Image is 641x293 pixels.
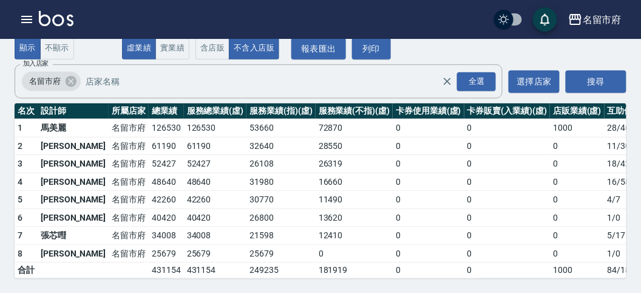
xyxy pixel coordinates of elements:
[246,103,316,119] th: 服務業績(指)(虛)
[316,244,393,263] td: 0
[393,209,464,227] td: 0
[550,119,605,137] td: 1000
[195,36,229,60] button: 含店販
[246,137,316,155] td: 32640
[393,155,464,173] td: 0
[22,75,68,88] span: 名留市府
[550,137,605,155] td: 0
[464,227,550,245] td: 0
[457,72,496,91] div: 全選
[18,213,22,222] span: 6
[583,12,622,27] div: 名留市府
[393,227,464,245] td: 0
[550,227,605,245] td: 0
[18,159,22,168] span: 3
[393,191,464,209] td: 0
[246,191,316,209] td: 30770
[38,103,109,119] th: 設計師
[550,191,605,209] td: 0
[393,173,464,191] td: 0
[22,72,81,91] div: 名留市府
[533,7,557,32] button: save
[464,173,550,191] td: 0
[149,191,184,209] td: 42260
[550,263,605,278] td: 1000
[246,173,316,191] td: 31980
[109,209,149,227] td: 名留市府
[464,209,550,227] td: 0
[38,209,109,227] td: [PERSON_NAME]
[184,119,247,137] td: 126530
[40,36,74,60] button: 不顯示
[550,173,605,191] td: 0
[184,137,247,155] td: 61190
[455,70,498,94] button: Open
[316,119,393,137] td: 72870
[550,244,605,263] td: 0
[464,137,550,155] td: 0
[15,36,41,60] button: 顯示
[38,119,109,137] td: 馬美麗
[15,103,38,119] th: 名次
[352,38,391,60] button: 列印
[38,155,109,173] td: [PERSON_NAME]
[149,119,184,137] td: 126530
[18,177,22,187] span: 4
[464,263,550,278] td: 0
[464,191,550,209] td: 0
[184,209,247,227] td: 40420
[149,244,184,263] td: 25679
[464,103,550,119] th: 卡券販賣(入業績)(虛)
[109,191,149,209] td: 名留市府
[38,137,109,155] td: [PERSON_NAME]
[18,141,22,151] span: 2
[464,119,550,137] td: 0
[149,209,184,227] td: 40420
[149,155,184,173] td: 52427
[38,191,109,209] td: [PERSON_NAME]
[184,263,247,278] td: 431154
[149,227,184,245] td: 34008
[316,227,393,245] td: 12410
[18,230,22,240] span: 7
[18,123,22,133] span: 1
[149,173,184,191] td: 48640
[464,244,550,263] td: 0
[109,103,149,119] th: 所屬店家
[18,195,22,204] span: 5
[464,155,550,173] td: 0
[184,244,247,263] td: 25679
[246,263,316,278] td: 249235
[316,209,393,227] td: 13620
[246,244,316,263] td: 25679
[184,103,247,119] th: 服務總業績(虛)
[122,36,156,60] button: 虛業績
[316,191,393,209] td: 11490
[184,227,247,245] td: 34008
[38,244,109,263] td: [PERSON_NAME]
[393,119,464,137] td: 0
[184,191,247,209] td: 42260
[393,263,464,278] td: 0
[316,137,393,155] td: 28550
[23,59,49,68] label: 加入店家
[83,71,464,92] input: 店家名稱
[109,119,149,137] td: 名留市府
[184,173,247,191] td: 48640
[15,263,38,278] td: 合計
[563,7,626,32] button: 名留市府
[18,249,22,258] span: 8
[509,71,560,93] button: 選擇店家
[149,103,184,119] th: 總業績
[246,119,316,137] td: 53660
[246,209,316,227] td: 26800
[316,173,393,191] td: 16660
[291,38,346,60] button: 報表匯出
[550,103,605,119] th: 店販業績(虛)
[38,227,109,245] td: 張芯嘒
[109,244,149,263] td: 名留市府
[393,103,464,119] th: 卡券使用業績(虛)
[229,36,279,60] button: 不含入店販
[109,173,149,191] td: 名留市府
